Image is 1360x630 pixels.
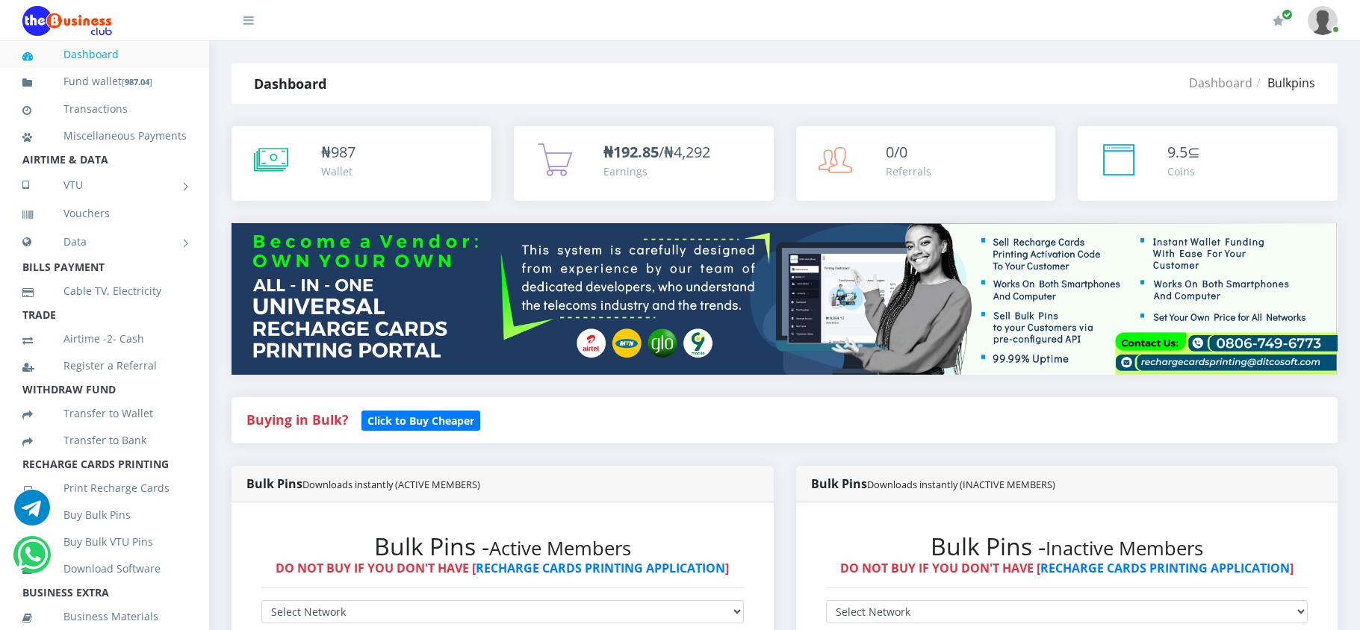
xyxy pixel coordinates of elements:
[321,141,355,163] div: ₦
[22,6,112,36] img: Logo
[232,126,491,201] a: ₦987 Wallet
[886,163,931,179] div: Referrals
[1308,6,1338,35] img: User
[1273,15,1284,27] i: Renew/Upgrade Subscription
[867,478,1055,491] small: Downloads instantly (INACTIVE MEMBERS)
[22,349,187,383] a: Register a Referral
[1167,163,1200,179] div: Coins
[1046,535,1203,561] small: Inactive Members
[22,37,187,72] a: Dashboard
[22,166,187,204] a: VTU
[514,126,774,201] a: ₦192.85/₦4,292 Earnings
[796,126,1056,201] a: 0/0 Referrals
[246,411,348,428] strong: Buying in Bulk?
[1040,560,1290,576] a: RECHARGE CARDS PRINTING APPLICATION
[246,475,480,492] strong: Bulk Pins
[886,142,907,162] span: 0/0
[22,396,187,431] a: Transfer to Wallet
[125,76,149,87] b: 987.04
[22,92,187,126] a: Transactions
[476,560,725,576] a: RECHARGE CARDS PRINTING APPLICATION
[840,560,1294,576] strong: DO NOT BUY IF YOU DON'T HAVE [ ]
[22,423,187,458] a: Transfer to Bank
[261,532,744,561] h2: Bulk Pins -
[603,163,710,179] div: Earnings
[826,532,1308,561] h2: Bulk Pins -
[489,535,631,561] small: Active Members
[22,525,187,559] a: Buy Bulk VTU Pins
[302,478,480,491] small: Downloads instantly (ACTIVE MEMBERS)
[232,223,1338,375] img: multitenant_rcp.png
[22,471,187,505] a: Print Recharge Cards
[367,414,474,428] b: Click to Buy Cheaper
[1252,74,1315,92] li: Bulkpins
[603,142,659,162] b: ₦192.85
[331,142,355,162] span: 987
[22,322,187,356] a: Airtime -2- Cash
[1189,75,1252,91] a: Dashboard
[22,552,187,586] a: Download Software
[321,163,355,179] div: Wallet
[603,142,710,162] span: /₦4,292
[22,64,187,99] a: Fund wallet[987.04]
[361,411,480,428] a: Click to Buy Cheaper
[17,548,48,573] a: Chat for support
[276,560,729,576] strong: DO NOT BUY IF YOU DON'T HAVE [ ]
[1167,142,1187,162] span: 9.5
[122,76,152,87] small: [ ]
[254,75,326,93] strong: Dashboard
[14,501,50,525] a: Chat for support
[22,196,187,231] a: Vouchers
[1167,141,1200,163] div: ⊆
[22,119,187,153] a: Miscellaneous Payments
[1282,9,1293,20] span: Renew/Upgrade Subscription
[811,475,1055,492] strong: Bulk Pins
[22,223,187,261] a: Data
[22,498,187,532] a: Buy Bulk Pins
[22,274,187,308] a: Cable TV, Electricity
